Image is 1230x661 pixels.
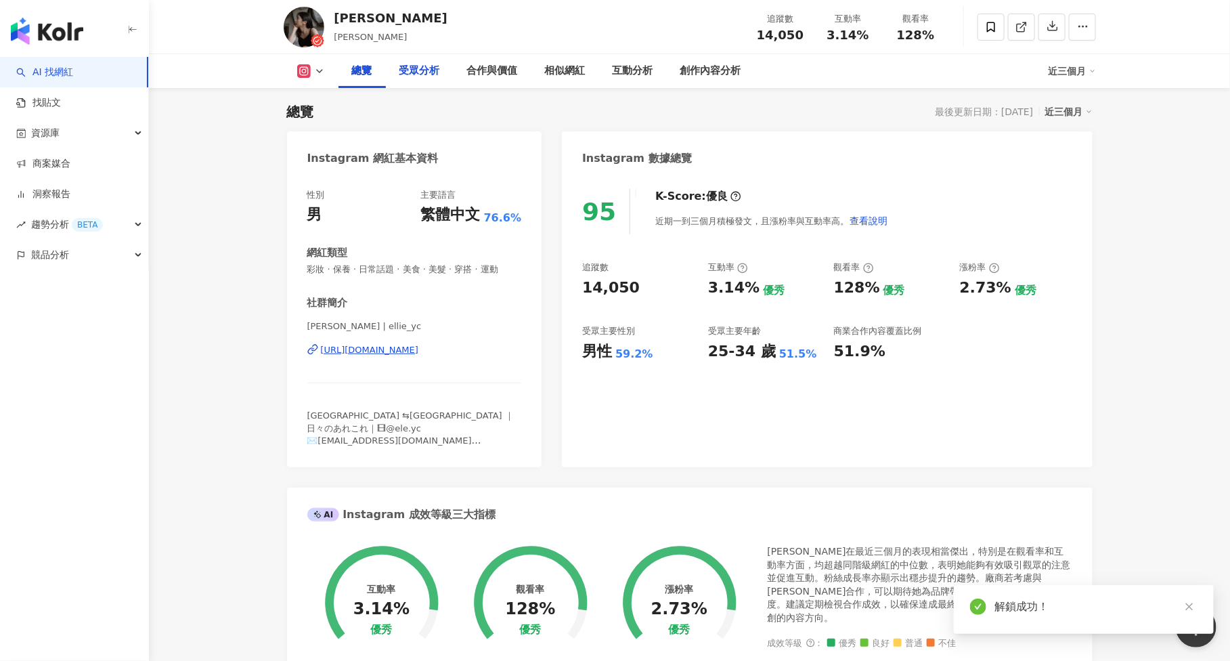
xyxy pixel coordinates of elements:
a: searchAI 找網紅 [16,66,73,79]
span: 優秀 [827,639,857,649]
div: 男 [307,205,322,226]
span: 3.14% [827,28,869,42]
div: Instagram 成效等級三大指標 [307,507,496,522]
div: 95 [582,198,616,226]
div: 觀看率 [890,12,942,26]
span: 14,050 [757,28,804,42]
span: 76.6% [484,211,522,226]
div: 優秀 [520,624,542,637]
a: 找貼文 [16,96,61,110]
button: 查看說明 [849,207,888,234]
div: 25-34 歲 [708,341,776,362]
div: 總覽 [352,63,372,79]
div: 59.2% [615,347,653,362]
div: 近三個月 [1045,103,1093,121]
div: [PERSON_NAME] [334,9,447,26]
span: 資源庫 [31,118,60,148]
div: 近三個月 [1049,60,1096,82]
a: [URL][DOMAIN_NAME] [307,344,522,356]
div: 男性 [582,341,612,362]
div: 總覽 [287,102,314,121]
div: 性別 [307,189,325,201]
span: 彩妝 · 保養 · 日常話題 · 美食 · 美髮 · 穿搭 · 運動 [307,263,522,276]
div: 2.73% [651,600,707,619]
a: 商案媒合 [16,157,70,171]
div: 優秀 [370,624,392,637]
div: 社群簡介 [307,296,348,310]
div: 優秀 [763,283,785,298]
div: 漲粉率 [960,261,1000,274]
div: 觀看率 [834,261,874,274]
div: [URL][DOMAIN_NAME] [321,344,419,356]
div: Instagram 網紅基本資料 [307,151,439,166]
div: AI [307,508,340,521]
div: 51.9% [834,341,885,362]
div: 受眾主要年齡 [708,325,761,337]
div: 相似網紅 [545,63,586,79]
div: 優秀 [668,624,690,637]
div: 2.73% [960,278,1011,299]
div: 最後更新日期：[DATE] [935,106,1033,117]
div: 互動率 [708,261,748,274]
div: 商業合作內容覆蓋比例 [834,325,922,337]
a: 洞察報告 [16,188,70,201]
span: 查看說明 [850,215,887,226]
span: 不佳 [927,639,957,649]
span: 良好 [860,639,890,649]
span: rise [16,220,26,230]
div: 創作內容分析 [680,63,741,79]
span: close [1185,602,1194,612]
div: 漲粉率 [665,584,693,595]
img: KOL Avatar [284,7,324,47]
div: 128% [505,600,555,619]
span: [PERSON_NAME] [334,32,408,42]
span: 競品分析 [31,240,69,270]
div: [PERSON_NAME]在最近三個月的表現相當傑出，特別是在觀看率和互動率方面，均超越同階級網紅的中位數，表明她能夠有效吸引觀眾的注意並促進互動。粉絲成長率亦顯示出穩步提升的趨勢。廠商若考慮與... [768,545,1072,625]
div: 互動率 [822,12,874,26]
div: BETA [72,218,103,232]
div: 解鎖成功！ [994,599,1198,615]
div: 優秀 [883,283,905,298]
div: 互動分析 [613,63,653,79]
div: 51.5% [779,347,817,362]
div: 成效等級 ： [768,639,1072,649]
div: 3.14% [708,278,760,299]
div: 追蹤數 [755,12,806,26]
div: 優秀 [1015,283,1036,298]
div: 繁體中文 [421,205,481,226]
div: 近期一到三個月積極發文，且漲粉率與互動率高。 [655,207,888,234]
span: check-circle [970,599,986,615]
span: 趨勢分析 [31,209,103,240]
div: 14,050 [582,278,640,299]
span: 128% [897,28,935,42]
div: 觀看率 [517,584,545,595]
div: 受眾分析 [399,63,440,79]
div: 合作與價值 [467,63,518,79]
div: 優良 [706,189,728,204]
div: 128% [834,278,880,299]
div: 網紅類型 [307,246,348,260]
span: [PERSON_NAME] | ellie_yc [307,320,522,333]
img: logo [11,18,83,45]
div: 3.14% [353,600,410,619]
div: K-Score : [655,189,741,204]
div: 主要語言 [421,189,456,201]
div: Instagram 數據總覽 [582,151,692,166]
span: [GEOGRAPHIC_DATA] ⇆[GEOGRAPHIC_DATA] ｜日々のあれこれ｜🎞@ele.yc ✉️[EMAIL_ADDRESS][DOMAIN_NAME] ⬇️全球eSIM ｜結... [307,410,514,458]
div: 互動率 [367,584,395,595]
div: 受眾主要性別 [582,325,635,337]
div: 追蹤數 [582,261,609,274]
span: 普通 [894,639,923,649]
